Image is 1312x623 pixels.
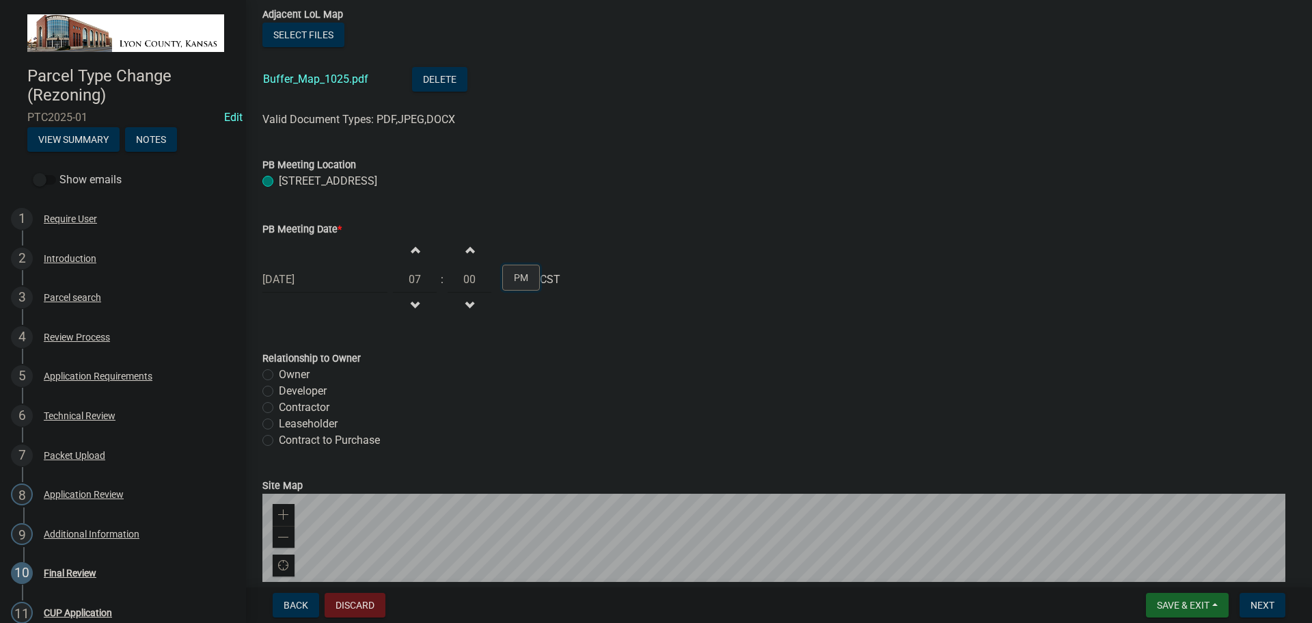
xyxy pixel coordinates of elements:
[11,287,33,308] div: 3
[44,568,96,578] div: Final Review
[11,326,33,348] div: 4
[27,14,224,52] img: Lyon County, Kansas
[44,411,115,421] div: Technical Review
[412,67,467,92] button: Delete
[279,416,338,432] label: Leaseholder
[11,248,33,269] div: 2
[262,161,356,170] label: PB Meeting Location
[11,208,33,230] div: 1
[262,23,344,47] button: Select files
[262,10,343,20] label: Adjacent LoL Map
[540,271,560,288] span: CST
[325,593,385,618] button: Discard
[273,593,319,618] button: Back
[262,265,387,293] input: mm/dd/yyyy
[11,405,33,427] div: 6
[262,225,342,235] label: PB Meeting Date
[262,113,455,126] span: Valid Document Types: PDF,JPEG,DOCX
[11,365,33,387] div: 5
[27,135,120,146] wm-modal-confirm: Summary
[273,555,295,576] div: Find my location
[44,332,110,342] div: Review Process
[44,254,96,263] div: Introduction
[44,490,124,499] div: Application Review
[44,293,101,302] div: Parcel search
[273,504,295,526] div: Zoom in
[27,127,120,152] button: View Summary
[1146,593,1229,618] button: Save & Exit
[11,445,33,466] div: 7
[1250,600,1274,611] span: Next
[44,608,112,618] div: CUP Application
[27,66,235,106] h4: Parcel Type Change (Rezoning)
[393,265,437,293] input: Hours
[273,526,295,548] div: Zoom out
[279,399,329,416] label: Contractor
[44,214,97,224] div: Require User
[44,371,152,381] div: Application Requirements
[27,111,219,124] span: PTC2025-01
[224,111,243,124] wm-modal-confirm: Edit Application Number
[262,481,303,491] label: Site Map
[448,265,491,293] input: Minutes
[279,432,380,449] label: Contract to Purchase
[1157,600,1209,611] span: Save & Exit
[44,451,105,460] div: Packet Upload
[262,354,361,364] label: Relationship to Owner
[11,562,33,584] div: 10
[11,523,33,545] div: 9
[279,383,327,399] label: Developer
[412,74,467,87] wm-modal-confirm: Delete Document
[279,173,377,189] label: [STREET_ADDRESS]
[224,111,243,124] a: Edit
[502,265,540,291] button: PM
[284,600,308,611] span: Back
[44,529,139,539] div: Additional Information
[263,72,368,85] a: Buffer_Map_1025.pdf
[279,367,310,383] label: Owner
[11,483,33,505] div: 8
[125,135,177,146] wm-modal-confirm: Notes
[1240,593,1285,618] button: Next
[33,172,122,188] label: Show emails
[437,271,448,288] div: :
[125,127,177,152] button: Notes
